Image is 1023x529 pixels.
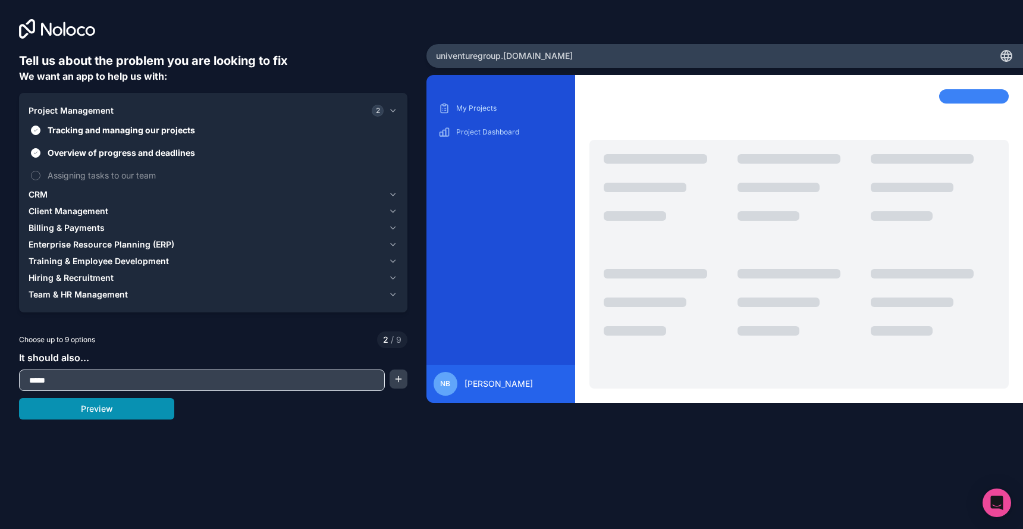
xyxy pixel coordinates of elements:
button: Project Management2 [29,102,398,119]
button: Enterprise Resource Planning (ERP) [29,236,398,253]
button: Assigning tasks to our team [31,171,40,180]
span: Overview of progress and deadlines [48,146,396,159]
span: NB [440,379,450,389]
span: It should also... [19,352,89,364]
span: 9 [388,334,401,346]
div: scrollable content [436,99,566,355]
span: [PERSON_NAME] [465,378,533,390]
h6: Tell us about the problem you are looking to fix [19,52,407,69]
button: Tracking and managing our projects [31,126,40,135]
p: My Projects [456,104,564,113]
span: Assigning tasks to our team [48,169,396,181]
span: Project Management [29,105,114,117]
div: Project Management2 [29,119,398,186]
span: Billing & Payments [29,222,105,234]
button: CRM [29,186,398,203]
div: Open Intercom Messenger [983,489,1011,517]
button: Overview of progress and deadlines [31,148,40,158]
span: Enterprise Resource Planning (ERP) [29,239,174,251]
span: 2 [372,105,384,117]
button: Client Management [29,203,398,220]
button: Hiring & Recruitment [29,270,398,286]
span: Choose up to 9 options [19,334,95,345]
span: CRM [29,189,48,201]
span: univenturegroup .[DOMAIN_NAME] [436,50,573,62]
button: Billing & Payments [29,220,398,236]
span: We want an app to help us with: [19,70,167,82]
span: Team & HR Management [29,289,128,301]
span: Hiring & Recruitment [29,272,114,284]
span: / [391,334,394,345]
button: Team & HR Management [29,286,398,303]
span: Tracking and managing our projects [48,124,396,136]
p: Project Dashboard [456,127,564,137]
span: Training & Employee Development [29,255,169,267]
button: Preview [19,398,174,420]
button: Training & Employee Development [29,253,398,270]
span: 2 [383,334,388,346]
span: Client Management [29,205,108,217]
